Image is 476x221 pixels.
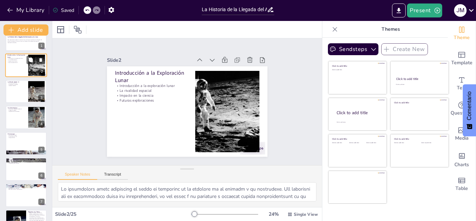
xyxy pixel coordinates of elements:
[39,69,45,75] div: 2
[6,106,47,129] div: 4
[394,101,444,104] div: Click to add title
[202,5,267,15] input: Insert title
[118,76,188,103] p: Futuras exploraciones
[8,137,45,138] p: Imagen icónica
[3,24,48,36] button: Add slide
[421,142,443,144] div: Click to add text
[448,172,476,197] div: Add a table
[38,199,45,205] div: 7
[8,110,26,111] p: Trabajo en equipo
[38,121,45,127] div: 4
[294,212,318,217] span: Single View
[332,69,382,71] div: Click to add text
[8,163,45,164] p: Inspiración para el futuro
[328,43,378,55] button: Sendsteps
[366,142,382,144] div: Click to add text
[8,85,26,87] p: Impacto histórico
[7,54,26,58] p: Introducción a la Exploración Lunar
[392,3,406,17] button: Export to PowerPoint
[466,91,472,120] font: Comentario
[6,132,47,155] div: 5
[8,81,26,83] p: La Misión Apolo 11
[123,34,206,67] div: Slide 2
[457,84,467,92] span: Text
[463,84,476,137] button: Comentarios - Mostrar encuesta
[121,66,191,94] p: La rivalidad espacial
[349,142,365,144] div: Click to add text
[38,95,45,101] div: 3
[448,71,476,96] div: Add text boxes
[124,48,197,85] p: Introducción a la Exploración Lunar
[8,109,26,110] p: Astronautas [PERSON_NAME] 11
[55,211,191,218] div: Slide 2 / 25
[8,159,45,161] p: La Frase Histórica
[8,82,26,84] p: Primera misión lunar
[448,96,476,121] div: Get real-time input from your audience
[396,84,442,86] div: Click to add text
[394,142,416,144] div: Click to add text
[6,158,47,181] div: 6
[454,3,467,17] button: j m
[7,62,26,63] p: Futuras exploraciones
[58,182,316,201] textarea: Lo ipsumdolors ametc adipiscing el seddo ei temporinc ut la etdolore ma al enimadm v qu nostrudex...
[7,58,26,59] p: Introducción a la exploración lunar
[8,134,45,136] p: Alunizaje de "Eagle"
[454,161,469,169] span: Charts
[265,211,282,218] div: 24 %
[8,160,45,162] p: [PERSON_NAME]
[6,28,47,51] div: 1
[448,46,476,71] div: Add ready made slides
[5,54,47,78] div: 2
[58,172,97,180] button: Speaker Notes
[337,110,381,116] div: Click to add title
[26,56,35,64] button: Duplicate Slide
[55,24,66,35] div: Layout
[97,172,128,180] button: Transcript
[8,185,45,187] p: Experimentos en la Luna
[8,111,26,112] p: Legado de los astronautas
[6,184,47,207] div: 7
[8,136,45,137] p: Transmisión en vivo
[394,138,444,140] div: Click to add title
[454,34,470,42] span: Theme
[451,109,473,117] span: Questions
[123,61,193,89] p: Introducción a la exploración lunar
[6,80,47,103] div: 3
[332,138,382,140] div: Click to add title
[381,43,428,55] button: Create New
[448,21,476,46] div: Change the overall theme
[8,133,45,135] p: El Alunizaje
[5,5,47,16] button: My Library
[332,65,382,67] div: Click to add title
[8,39,45,42] p: Esta presentación explora los eventos clave y los logros que llevaron a la llegada del primer ast...
[8,162,45,163] p: Significado profundo
[38,172,45,179] div: 6
[454,4,467,17] div: j m
[120,71,190,98] p: Impacto en la ciencia
[332,142,348,144] div: Click to add text
[7,59,26,61] p: La rivalidad espacial
[455,185,468,192] span: Table
[53,7,74,14] div: Saved
[38,43,45,49] div: 1
[8,84,26,85] p: Preparación y desafíos
[448,147,476,172] div: Add charts and graphs
[451,59,473,67] span: Template
[38,147,45,153] div: 5
[37,56,45,64] button: Delete Slide
[407,3,442,17] button: Present
[8,42,45,43] p: Generated with [URL]
[448,121,476,147] div: Add images, graphics, shapes or video
[455,134,469,142] span: Media
[8,189,45,190] p: Base para futuras investigaciones
[8,186,45,188] p: Experimentos científicos
[8,107,26,109] p: Los Astronautas
[74,25,82,34] span: Position
[337,121,381,123] div: Click to add body
[8,187,45,189] p: Recolección de muestras
[8,36,38,38] strong: La Historia de la Llegada del Astronauta a la Luna
[7,61,26,62] p: Impacto en la ciencia
[396,77,443,81] div: Click to add title
[28,211,45,213] p: Regreso a la Tierra
[340,21,441,38] p: Themes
